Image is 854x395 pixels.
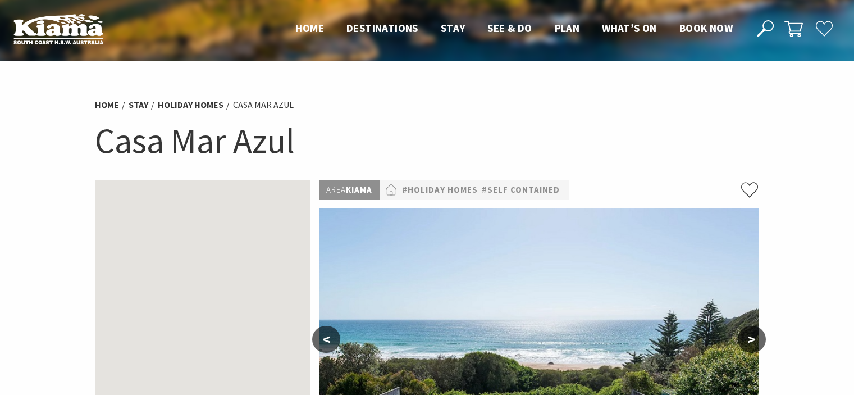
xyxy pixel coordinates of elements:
p: Kiama [319,180,380,200]
li: Casa Mar Azul [233,98,294,112]
span: What’s On [602,21,657,35]
a: Holiday Homes [158,99,223,111]
button: < [312,326,340,353]
button: > [738,326,766,353]
span: Home [295,21,324,35]
a: #Holiday Homes [402,183,478,197]
img: Kiama Logo [13,13,103,44]
a: Stay [129,99,148,111]
a: Home [95,99,119,111]
span: Destinations [346,21,418,35]
nav: Main Menu [284,20,744,38]
span: Area [326,184,346,195]
span: Plan [555,21,580,35]
h1: Casa Mar Azul [95,118,760,164]
span: See & Do [487,21,532,35]
span: Stay [441,21,465,35]
a: #Self Contained [482,183,560,197]
span: Book now [679,21,733,35]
